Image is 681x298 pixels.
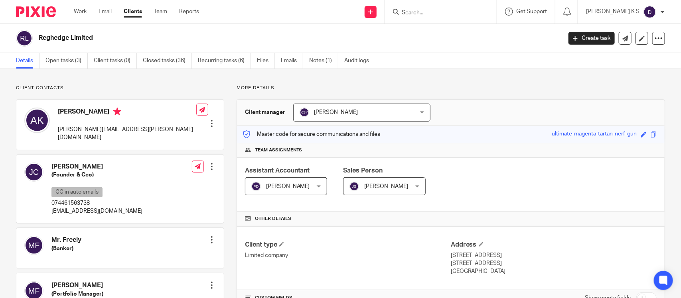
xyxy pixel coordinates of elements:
h2: Reghedge Limited [39,34,453,42]
span: Team assignments [255,147,302,153]
p: Client contacts [16,85,224,91]
img: svg%3E [643,6,656,18]
a: Create task [568,32,615,45]
a: Files [257,53,275,69]
p: [PERSON_NAME][EMAIL_ADDRESS][PERSON_NAME][DOMAIN_NAME] [58,125,196,142]
a: Work [74,8,87,16]
h5: (Founder & Ceo) [51,171,142,179]
a: Open tasks (3) [45,53,88,69]
h4: Address [451,241,657,249]
h4: Client type [245,241,451,249]
a: Email [99,8,112,16]
img: Pixie [16,6,56,17]
span: Sales Person [343,167,383,174]
h3: Client manager [245,108,285,116]
a: Closed tasks (36) [143,53,192,69]
a: Client tasks (0) [94,53,137,69]
h4: [PERSON_NAME] [51,163,142,171]
span: [PERSON_NAME] [314,110,358,115]
p: More details [237,85,665,91]
h5: (Banker) [51,245,81,253]
a: Clients [124,8,142,16]
h4: [PERSON_NAME] [51,281,103,290]
h5: (Portfolio Manager) [51,290,103,298]
h4: [PERSON_NAME] [58,108,196,118]
a: Recurring tasks (6) [198,53,251,69]
p: [EMAIL_ADDRESS][DOMAIN_NAME] [51,207,142,215]
p: [STREET_ADDRESS] [451,251,657,259]
i: Primary [113,108,121,116]
a: Team [154,8,167,16]
div: ultimate-magenta-tartan-nerf-gun [552,130,637,139]
span: [PERSON_NAME] [266,184,310,189]
h4: Mr. Freely [51,236,81,244]
img: svg%3E [251,182,261,191]
p: Master code for secure communications and files [243,130,381,138]
a: Emails [281,53,303,69]
p: CC in auto emails [51,187,103,197]
img: svg%3E [24,236,43,255]
p: [STREET_ADDRESS] [451,259,657,267]
img: svg%3E [300,108,309,117]
p: Limited company [245,251,451,259]
span: Other details [255,216,291,222]
a: Notes (1) [309,53,338,69]
a: Reports [179,8,199,16]
p: [GEOGRAPHIC_DATA] [451,267,657,275]
a: Details [16,53,39,69]
p: 074461563738 [51,199,142,207]
a: Audit logs [344,53,375,69]
span: Assistant Accountant [245,167,310,174]
img: svg%3E [16,30,33,47]
span: [PERSON_NAME] [364,184,408,189]
img: svg%3E [24,108,50,133]
img: svg%3E [349,182,359,191]
img: svg%3E [24,163,43,182]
